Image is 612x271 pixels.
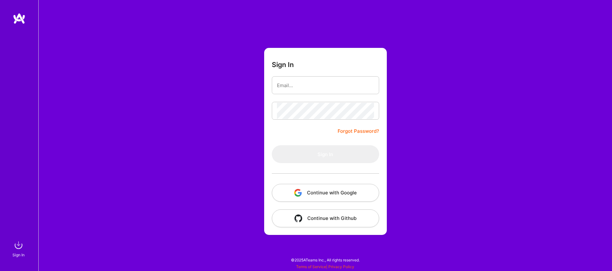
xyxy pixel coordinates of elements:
[295,215,302,222] img: icon
[272,184,379,202] button: Continue with Google
[328,264,354,269] a: Privacy Policy
[272,209,379,227] button: Continue with Github
[294,189,302,197] img: icon
[12,239,25,252] img: sign in
[13,239,25,258] a: sign inSign In
[272,61,294,69] h3: Sign In
[277,77,374,94] input: Email...
[12,252,25,258] div: Sign In
[296,264,354,269] span: |
[296,264,326,269] a: Terms of Service
[38,252,612,268] div: © 2025 ATeams Inc., All rights reserved.
[272,145,379,163] button: Sign In
[13,13,26,24] img: logo
[338,127,379,135] a: Forgot Password?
